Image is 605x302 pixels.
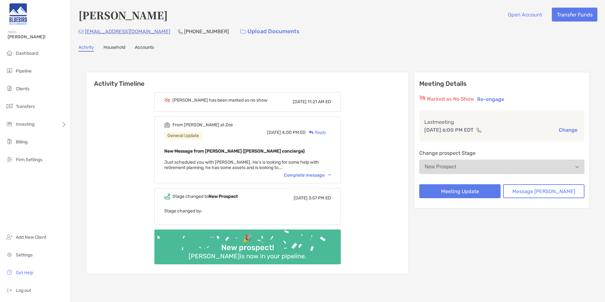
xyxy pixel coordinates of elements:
p: [PHONE_NUMBER] [184,28,229,35]
button: Message [PERSON_NAME] [503,184,584,198]
div: [PERSON_NAME] is now in your pipeline. [186,252,309,260]
span: Pipeline [16,68,32,74]
a: Accounts [135,45,154,52]
span: Get Help [16,270,33,275]
span: [PERSON_NAME]! [8,34,67,40]
div: From [PERSON_NAME] at Zoe [172,122,233,128]
img: Confetti [154,230,341,259]
p: Meeting Details [419,80,584,88]
p: Stage changed by: [164,207,331,215]
span: Transfers [16,104,35,109]
a: Upload Documents [236,25,304,38]
span: Add New Client [16,235,46,240]
img: Chevron icon [328,174,331,176]
img: Reply icon [309,130,314,135]
button: Open Account [503,8,547,22]
div: New Prospect [425,164,456,170]
button: Meeting Update [419,184,501,198]
div: Reply [306,129,326,136]
div: 🎉 [240,234,255,243]
img: investing icon [6,120,13,128]
span: 3:57 PM ED [309,195,331,201]
img: Open dropdown arrow [575,166,579,168]
img: red eyr [419,95,426,100]
p: Change prospect Stage [419,149,584,157]
div: General Update [164,132,202,140]
a: Activity [78,45,94,52]
img: Event icon [164,98,170,103]
img: Event icon [164,122,170,128]
img: Email Icon [78,30,84,34]
img: Event icon [164,193,170,199]
div: New prospect! [219,243,277,252]
button: Transfer Funds [552,8,597,22]
span: Settings [16,252,33,258]
span: Investing [16,122,34,127]
p: Last meeting [424,118,579,126]
img: communication type [476,128,482,133]
b: New Prospect [209,194,238,199]
img: dashboard icon [6,49,13,57]
button: Re-engage [475,95,506,103]
b: New Message from [PERSON_NAME] ([PERSON_NAME] concierge) [164,148,305,154]
img: button icon [240,29,246,34]
span: Clients [16,86,29,91]
span: 11:21 AM ED [308,99,331,104]
button: New Prospect [419,160,584,174]
img: transfers icon [6,102,13,110]
span: 4:00 PM ED [282,130,306,135]
div: [PERSON_NAME] has been marked as no show [172,98,267,103]
img: add_new_client icon [6,233,13,241]
span: [DATE] [267,130,281,135]
img: settings icon [6,251,13,258]
p: [DATE] 6:00 PM EDT [424,126,474,134]
img: billing icon [6,138,13,145]
img: pipeline icon [6,67,13,74]
span: Billing [16,139,28,145]
div: Stage changed to [172,194,238,199]
h6: Activity Timeline [86,72,409,87]
img: get-help icon [6,268,13,276]
span: Dashboard [16,51,38,56]
a: Household [103,45,125,52]
span: [DATE] [293,99,307,104]
p: [EMAIL_ADDRESS][DOMAIN_NAME] [85,28,170,35]
img: Phone Icon [178,29,183,34]
span: Firm Settings [16,157,42,162]
button: Change [557,127,579,133]
img: Zoe Logo [8,3,28,25]
div: Complete message [284,173,331,178]
span: Log out [16,288,31,293]
span: [DATE] [294,195,308,201]
img: firm-settings icon [6,155,13,163]
h4: [PERSON_NAME] [78,8,168,22]
img: clients icon [6,85,13,92]
p: Marked as No Show [427,95,474,103]
span: Just scheduled you with [PERSON_NAME]. He's is looking for some help with retirement planning, he... [164,160,319,170]
img: logout icon [6,286,13,294]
